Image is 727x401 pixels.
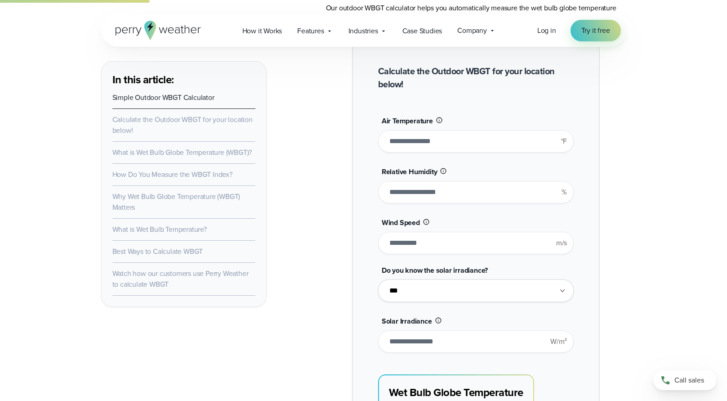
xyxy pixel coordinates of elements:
[571,20,621,41] a: Try it free
[112,114,253,135] a: Calculate the Outdoor WBGT for your location below!
[348,26,378,36] span: Industries
[326,3,626,24] p: Our outdoor WBGT calculator helps you automatically measure the wet bulb globe temperature quickl...
[402,26,442,36] span: Case Studies
[112,191,241,212] a: Why Wet Bulb Globe Temperature (WBGT) Matters
[235,22,290,40] a: How it Works
[382,167,437,177] span: Relative Humidity
[112,268,249,289] a: Watch how our customers use Perry Weather to calculate WBGT
[112,92,214,103] a: Simple Outdoor WBGT Calculator
[581,25,610,36] span: Try it free
[382,265,488,275] span: Do you know the solar irradiance?
[112,246,203,257] a: Best Ways to Calculate WBGT
[112,72,255,87] h3: In this article:
[378,65,574,91] h2: Calculate the Outdoor WBGT for your location below!
[112,224,207,234] a: What is Wet Bulb Temperature?
[242,26,282,36] span: How it Works
[382,217,420,228] span: Wind Speed
[382,116,433,126] span: Air Temperature
[112,147,252,158] a: What is Wet Bulb Globe Temperature (WBGT)?
[537,25,556,36] a: Log in
[112,169,232,180] a: How Do You Measure the WBGT Index?
[674,375,704,386] span: Call sales
[653,370,716,390] a: Call sales
[382,316,432,326] span: Solar Irradiance
[297,26,324,36] span: Features
[395,22,450,40] a: Case Studies
[457,25,487,36] span: Company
